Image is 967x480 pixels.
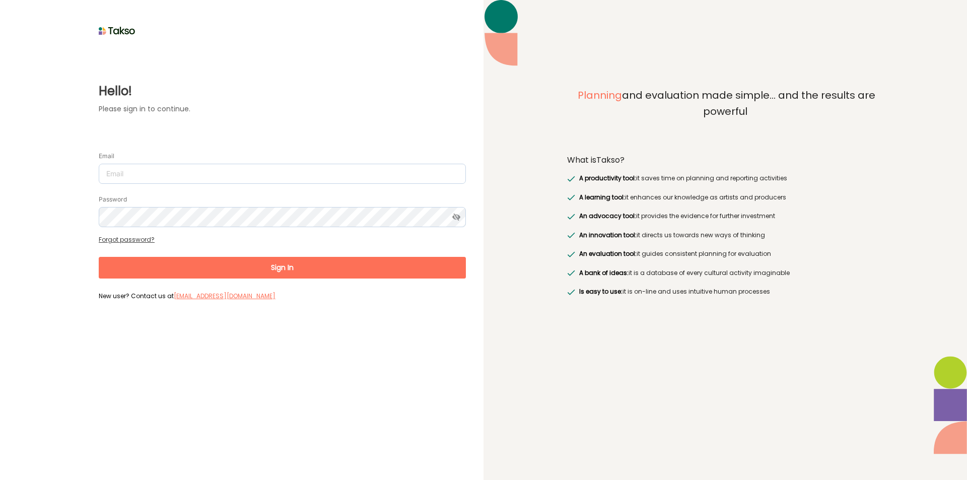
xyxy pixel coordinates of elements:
span: Takso? [596,154,625,166]
span: An evaluation tool: [579,249,637,258]
img: taksoLoginLogo [99,23,135,38]
label: it provides the evidence for further investment [577,211,775,221]
label: [EMAIL_ADDRESS][DOMAIN_NAME] [174,291,275,301]
label: What is [567,155,625,165]
label: and evaluation made simple... and the results are powerful [567,88,883,142]
label: Hello! [99,82,466,100]
label: Email [99,152,114,160]
img: greenRight [567,251,575,257]
img: greenRight [567,289,575,295]
span: An innovation tool: [579,231,637,239]
span: A productivity tool: [579,174,636,182]
label: New user? Contact us at [99,291,466,300]
label: it is on-line and uses intuitive human processes [577,287,770,297]
a: [EMAIL_ADDRESS][DOMAIN_NAME] [174,292,275,300]
label: it enhances our knowledge as artists and producers [577,192,786,202]
img: greenRight [567,194,575,200]
label: it is a database of every cultural activity imaginable [577,268,789,278]
button: Sign In [99,257,466,279]
label: it guides consistent planning for evaluation [577,249,771,259]
input: Email [99,164,466,184]
span: A bank of ideas: [579,268,629,277]
img: greenRight [567,232,575,238]
label: it directs us towards new ways of thinking [577,230,765,240]
span: Is easy to use: [579,287,623,296]
label: Please sign in to continue. [99,104,466,114]
label: it saves time on planning and reporting activities [577,173,787,183]
span: An advocacy tool: [579,212,636,220]
img: greenRight [567,176,575,182]
label: Password [99,195,127,203]
img: greenRight [567,214,575,220]
span: A learning tool: [579,193,625,201]
span: Planning [578,88,622,102]
img: greenRight [567,270,575,276]
a: Forgot password? [99,235,155,244]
